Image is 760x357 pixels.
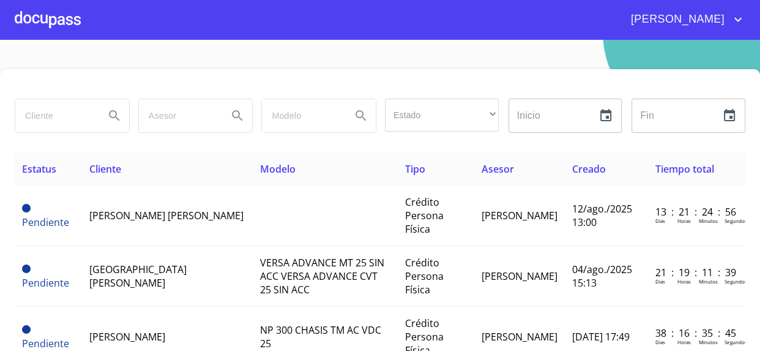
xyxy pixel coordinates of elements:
[655,326,738,340] p: 38 : 16 : 35 : 45
[699,217,718,224] p: Minutos
[262,99,341,132] input: search
[139,99,218,132] input: search
[655,205,738,219] p: 13 : 21 : 24 : 56
[22,337,69,350] span: Pendiente
[15,99,95,132] input: search
[405,317,444,357] span: Crédito Persona Física
[622,10,745,29] button: account of current user
[655,217,665,224] p: Dias
[622,10,731,29] span: [PERSON_NAME]
[677,339,691,345] p: Horas
[405,195,444,236] span: Crédito Persona Física
[260,162,296,176] span: Modelo
[100,101,129,130] button: Search
[260,256,384,296] span: VERSA ADVANCE MT 25 SIN ACC VERSA ADVANCE CVT 25 SIN ACC
[677,217,691,224] p: Horas
[699,278,718,285] p: Minutos
[22,325,31,334] span: Pendiente
[725,339,747,345] p: Segundos
[699,339,718,345] p: Minutos
[22,162,56,176] span: Estatus
[385,99,499,132] div: ​
[725,278,747,285] p: Segundos
[22,216,69,229] span: Pendiente
[572,263,632,290] span: 04/ago./2025 15:13
[223,101,252,130] button: Search
[89,162,121,176] span: Cliente
[655,162,714,176] span: Tiempo total
[89,330,165,344] span: [PERSON_NAME]
[22,265,31,273] span: Pendiente
[482,162,514,176] span: Asesor
[482,209,557,222] span: [PERSON_NAME]
[482,269,557,283] span: [PERSON_NAME]
[22,276,69,290] span: Pendiente
[572,202,632,229] span: 12/ago./2025 13:00
[572,330,630,344] span: [DATE] 17:49
[260,323,381,350] span: NP 300 CHASIS TM AC VDC 25
[655,278,665,285] p: Dias
[482,330,557,344] span: [PERSON_NAME]
[346,101,376,130] button: Search
[572,162,606,176] span: Creado
[725,217,747,224] p: Segundos
[405,162,425,176] span: Tipo
[655,339,665,345] p: Dias
[89,263,187,290] span: [GEOGRAPHIC_DATA][PERSON_NAME]
[22,204,31,212] span: Pendiente
[655,266,738,279] p: 21 : 19 : 11 : 39
[89,209,244,222] span: [PERSON_NAME] [PERSON_NAME]
[677,278,691,285] p: Horas
[405,256,444,296] span: Crédito Persona Física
